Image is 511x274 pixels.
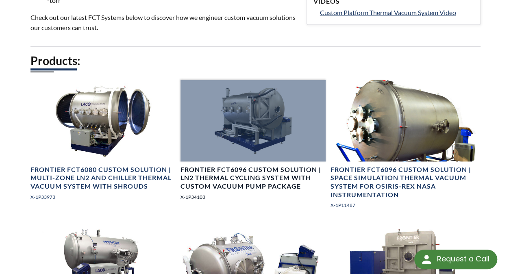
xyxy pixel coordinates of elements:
a: Custom Thermal Vacuum System, angled viewFrontier FCT6096 Custom Solution | LN2 Thermal Cycling S... [180,80,326,207]
h4: Frontier FCT6096 Custom Solution | Space Simulation Thermal Vacuum System for OSIRIS-REx NASA Ins... [331,165,476,199]
a: Custom Solution | Horizontal Cylindrical Thermal Vacuum (TVAC) Test System, side view, chamber do... [30,80,176,207]
h2: Products: [30,53,481,68]
p: X-1P11487 [331,201,476,209]
div: Request a Call [437,250,489,268]
h4: Frontier FCT6080 Custom Solution | Multi-Zone LN2 and Chiller Thermal Vacuum System with Shrouds [30,165,176,191]
img: round button [420,253,433,266]
a: Custom Platform Thermal Vacuum System Video [320,7,474,18]
div: Request a Call [414,250,497,269]
p: Check out our latest FCT Systems below to discover how we engineer custom vacuum solutions our cu... [30,12,297,33]
a: Large Space Simulation Vacuum System with stainless steel cylindrical chamber including viewports... [331,80,476,215]
h4: Frontier FCT6096 Custom Solution | LN2 Thermal Cycling System with Custom Vacuum Pump Package [180,165,326,191]
span: Custom Platform Thermal Vacuum System Video [320,9,456,16]
p: X-1P34103 [180,193,326,201]
p: X-1P33973 [30,193,176,201]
